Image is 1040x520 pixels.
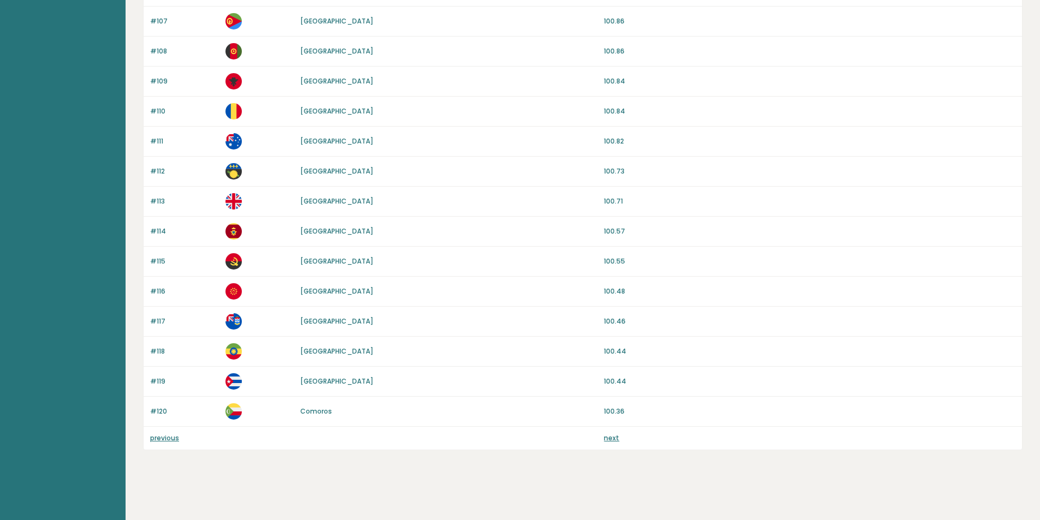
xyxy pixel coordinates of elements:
a: [GEOGRAPHIC_DATA] [300,76,373,86]
a: Comoros [300,407,332,416]
img: ro.svg [225,103,242,119]
p: 100.86 [604,46,1015,56]
img: gp.svg [225,163,242,180]
p: 100.86 [604,16,1015,26]
p: #119 [150,376,219,386]
p: #118 [150,346,219,356]
a: next [604,433,619,443]
p: #120 [150,407,219,416]
p: 100.44 [604,346,1015,356]
p: 100.48 [604,286,1015,296]
p: #111 [150,136,219,146]
img: au.svg [225,133,242,150]
p: 100.57 [604,226,1015,236]
p: #110 [150,106,219,116]
p: 100.46 [604,316,1015,326]
p: #115 [150,256,219,266]
img: al.svg [225,73,242,89]
img: er.svg [225,13,242,29]
img: ao.svg [225,253,242,270]
a: [GEOGRAPHIC_DATA] [300,376,373,386]
img: et.svg [225,343,242,360]
a: [GEOGRAPHIC_DATA] [300,16,373,26]
img: me.svg [225,223,242,240]
p: #107 [150,16,219,26]
img: km.svg [225,403,242,420]
a: [GEOGRAPHIC_DATA] [300,226,373,236]
img: cu.svg [225,373,242,390]
p: #108 [150,46,219,56]
img: af.svg [225,43,242,59]
p: #114 [150,226,219,236]
p: 100.84 [604,76,1015,86]
img: kg.svg [225,283,242,300]
p: #117 [150,316,219,326]
p: 100.73 [604,166,1015,176]
p: 100.82 [604,136,1015,146]
p: #112 [150,166,219,176]
a: [GEOGRAPHIC_DATA] [300,256,373,266]
p: 100.84 [604,106,1015,116]
p: 100.36 [604,407,1015,416]
a: [GEOGRAPHIC_DATA] [300,316,373,326]
img: gb.svg [225,193,242,210]
a: [GEOGRAPHIC_DATA] [300,196,373,206]
p: #116 [150,286,219,296]
a: [GEOGRAPHIC_DATA] [300,136,373,146]
a: [GEOGRAPHIC_DATA] [300,46,373,56]
img: ky.svg [225,313,242,330]
a: [GEOGRAPHIC_DATA] [300,106,373,116]
a: [GEOGRAPHIC_DATA] [300,286,373,296]
p: #109 [150,76,219,86]
a: [GEOGRAPHIC_DATA] [300,346,373,356]
a: [GEOGRAPHIC_DATA] [300,166,373,176]
p: 100.55 [604,256,1015,266]
a: previous [150,433,179,443]
p: #113 [150,196,219,206]
p: 100.71 [604,196,1015,206]
p: 100.44 [604,376,1015,386]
